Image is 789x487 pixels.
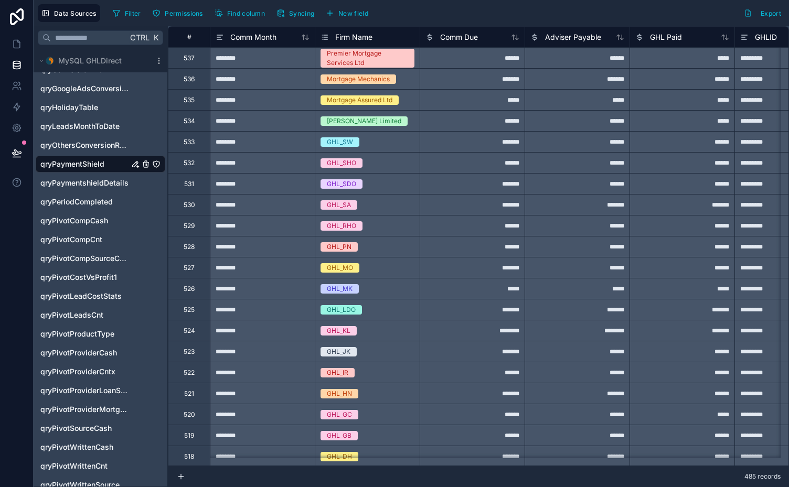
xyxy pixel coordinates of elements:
span: Comm Due [440,32,478,42]
div: 525 [184,306,195,314]
a: Permissions [148,5,210,21]
button: Export [740,4,785,22]
div: 524 [184,327,195,335]
div: 535 [184,96,195,104]
span: Export [761,9,781,17]
div: 530 [184,201,195,209]
div: # [176,33,202,41]
span: Find column [227,9,265,17]
div: 531 [184,180,194,188]
span: Permissions [165,9,202,17]
div: 534 [184,117,195,125]
button: Permissions [148,5,206,21]
div: 526 [184,285,195,293]
div: 522 [184,369,195,377]
div: 536 [184,75,195,83]
div: 537 [184,54,195,62]
div: 529 [184,222,195,230]
div: 532 [184,159,195,167]
span: Comm Month [230,32,276,42]
button: Filter [109,5,145,21]
span: New field [338,9,368,17]
button: Data Sources [38,4,100,22]
span: Syncing [289,9,314,17]
a: Syncing [273,5,322,21]
button: Find column [211,5,269,21]
span: Filter [125,9,141,17]
span: GHLID [755,32,777,42]
div: 519 [184,431,194,440]
span: GHL Paid [650,32,682,42]
div: 527 [184,264,195,272]
span: K [152,34,159,41]
span: Ctrl [129,31,151,44]
button: New field [322,5,372,21]
div: 523 [184,348,195,356]
span: Data Sources [54,9,97,17]
button: Syncing [273,5,318,21]
div: 528 [184,243,195,251]
div: 533 [184,138,195,146]
div: 518 [184,452,194,461]
span: 485 records [744,472,781,481]
div: 521 [184,389,194,398]
span: Firm Name [335,32,372,42]
div: 520 [184,410,195,419]
span: Adviser Payable [545,32,601,42]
